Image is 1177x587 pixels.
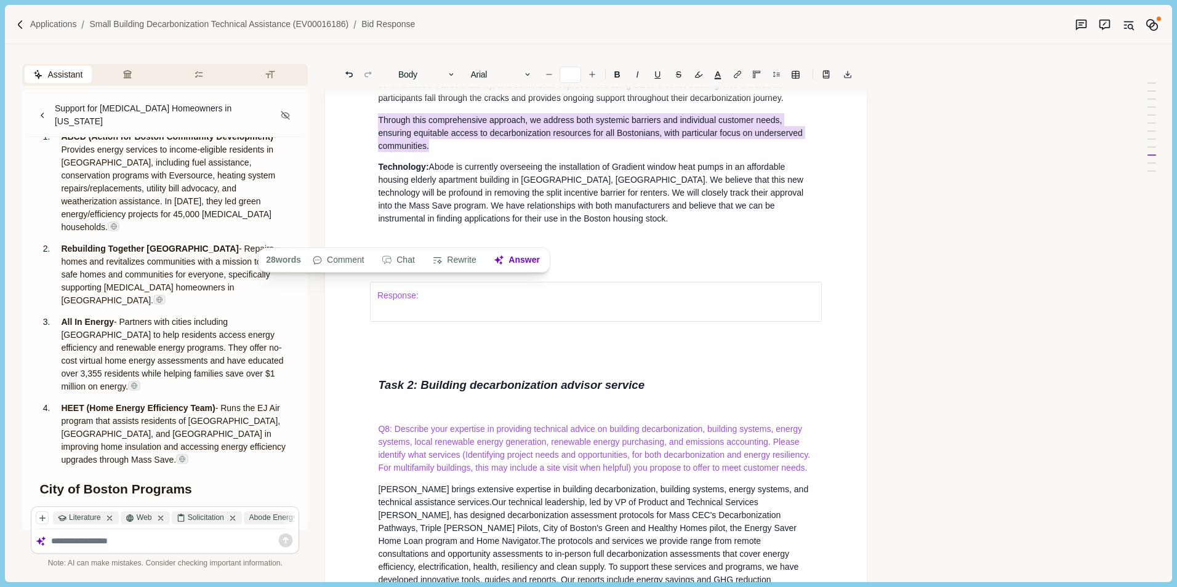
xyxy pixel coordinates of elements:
[669,66,688,83] button: S
[121,511,169,524] div: Web
[55,102,276,128] div: Support for [MEDICAL_DATA] Homeowners in [US_STATE]
[648,66,667,83] button: U
[340,66,358,83] button: Undo
[61,244,290,305] span: - Repairs homes and revitalizes communities with a mission to create safe homes and communities f...
[729,66,746,83] button: Line height
[361,18,415,31] a: Bid Response
[608,66,627,83] button: B
[637,70,639,79] i: I
[676,70,681,79] s: S
[392,66,462,83] button: Body
[614,70,621,79] b: B
[584,66,601,83] button: Increase font size
[39,479,291,499] h1: City of Boston Programs
[748,66,765,83] button: Adjust margins
[47,68,82,81] span: Assistant
[378,497,799,546] span: Our technical leadership, led by VP of Product and Technical Services [PERSON_NAME], has designed...
[61,244,239,254] span: Rebuilding Together [GEOGRAPHIC_DATA]
[53,511,118,524] div: Literature
[654,70,661,79] u: U
[488,252,547,269] button: Answer
[768,66,785,83] button: Line height
[817,66,835,83] button: Line height
[360,66,377,83] button: Redo
[629,66,646,83] button: I
[30,18,77,31] a: Applications
[787,66,804,83] button: Line height
[172,511,242,524] div: Solicitation
[15,19,26,30] img: Forward slash icon
[76,19,89,30] img: Forward slash icon
[348,19,361,30] img: Forward slash icon
[244,511,350,524] div: Abode Energy Ma....html
[629,463,808,473] span: ) you propose to offer to meet customer needs.
[378,378,645,391] span: Task 2: Building decarbonization advisor service
[377,290,419,300] span: Response:
[378,113,805,152] span: Through this comprehensive approach, we address both systemic barriers and individual customer ne...
[61,403,215,413] span: HEET (Home Energy Efficiency Team)
[305,252,371,269] button: Comment
[540,66,558,83] button: Decrease font size
[426,162,429,172] span: :
[426,252,483,269] button: Rewrite
[89,18,348,31] a: Small Building Decarbonization Technical Assistance (EV00016186)
[31,558,299,569] div: Note: AI can make mistakes. Consider checking important information.
[378,162,426,172] span: Technology
[378,162,806,223] span: Abode is currently overseeing the installation of Gradient window heat pumps in an affordable hou...
[61,317,286,391] span: - Partners with cities including [GEOGRAPHIC_DATA] to help residents access energy efficiency and...
[378,424,813,473] span: Q8: Describe your expertise in providing technical advice on building decarbonization, building s...
[61,317,114,327] span: All In Energy
[378,450,813,473] span: Identifying project needs and opportunities, for both decarbonization and energy resiliency. For ...
[464,66,538,83] button: Arial
[262,252,302,269] div: 28 words
[378,484,811,507] span: [PERSON_NAME] brings extensive expertise in building decarbonization, building systems, energy sy...
[61,403,288,465] span: - Runs the EJ Air program that assists residents of [GEOGRAPHIC_DATA], [GEOGRAPHIC_DATA], and [GE...
[376,252,422,269] button: Chat
[839,66,856,83] button: Export to docx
